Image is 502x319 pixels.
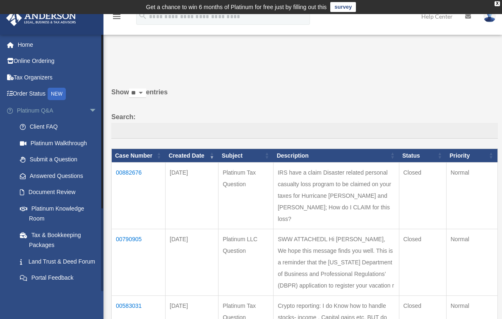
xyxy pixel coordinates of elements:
[6,69,110,86] a: Tax Organizers
[399,229,446,296] td: Closed
[12,168,106,184] a: Answered Questions
[6,102,110,119] a: Platinum Q&Aarrow_drop_down
[12,151,110,168] a: Submit a Question
[6,286,110,302] a: Digital Productsarrow_drop_down
[112,149,166,163] th: Case Number: activate to sort column ascending
[6,53,110,70] a: Online Ordering
[274,229,399,296] td: SWW ATTACHEDL Hi [PERSON_NAME], We hope this message finds you well. This is a reminder that the ...
[12,184,110,201] a: Document Review
[219,149,274,163] th: Subject: activate to sort column ascending
[399,163,446,229] td: Closed
[446,149,497,163] th: Priority: activate to sort column ascending
[446,229,497,296] td: Normal
[111,111,498,139] label: Search:
[6,86,110,103] a: Order StatusNEW
[12,253,110,270] a: Land Trust & Deed Forum
[89,102,106,119] span: arrow_drop_down
[166,229,219,296] td: [DATE]
[446,163,497,229] td: Normal
[219,163,274,229] td: Platinum Tax Question
[219,229,274,296] td: Platinum LLC Question
[6,36,110,53] a: Home
[138,11,147,20] i: search
[112,14,122,22] a: menu
[12,135,110,151] a: Platinum Walkthrough
[129,89,146,98] select: Showentries
[274,149,399,163] th: Description: activate to sort column ascending
[112,12,122,22] i: menu
[483,10,496,22] img: User Pic
[112,163,166,229] td: 00882676
[111,86,498,106] label: Show entries
[166,149,219,163] th: Created Date: activate to sort column ascending
[48,88,66,100] div: NEW
[274,163,399,229] td: IRS have a claim Disaster related personal casualty loss program to be claimed on your taxes for ...
[166,163,219,229] td: [DATE]
[4,10,79,26] img: Anderson Advisors Platinum Portal
[495,1,500,6] div: close
[112,229,166,296] td: 00790905
[12,200,110,227] a: Platinum Knowledge Room
[146,2,327,12] div: Get a chance to win 6 months of Platinum for free just by filling out this
[111,123,498,139] input: Search:
[12,119,110,135] a: Client FAQ
[399,149,446,163] th: Status: activate to sort column ascending
[89,286,106,303] span: arrow_drop_down
[12,270,110,286] a: Portal Feedback
[330,2,356,12] a: survey
[12,227,110,253] a: Tax & Bookkeeping Packages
